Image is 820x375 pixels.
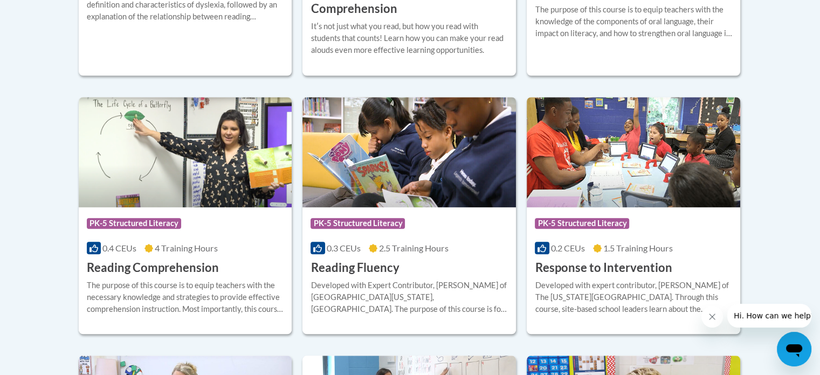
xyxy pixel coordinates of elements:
[603,243,673,253] span: 1.5 Training Hours
[535,279,732,315] div: Developed with expert contributor, [PERSON_NAME] of The [US_STATE][GEOGRAPHIC_DATA]. Through this...
[527,97,740,335] a: Course LogoPK-5 Structured Literacy0.2 CEUs1.5 Training Hours Response to InterventionDeveloped w...
[87,218,181,229] span: PK-5 Structured Literacy
[311,260,399,276] h3: Reading Fluency
[6,8,87,16] span: Hi. How can we help?
[727,304,811,328] iframe: Message from company
[527,97,740,207] img: Course Logo
[535,4,732,39] div: The purpose of this course is to equip teachers with the knowledge of the components of oral lang...
[777,332,811,366] iframe: Button to launch messaging window
[155,243,218,253] span: 4 Training Hours
[535,218,629,229] span: PK-5 Structured Literacy
[102,243,136,253] span: 0.4 CEUs
[79,97,292,207] img: Course Logo
[79,97,292,335] a: Course LogoPK-5 Structured Literacy0.4 CEUs4 Training Hours Reading ComprehensionThe purpose of t...
[701,306,723,328] iframe: Close message
[379,243,449,253] span: 2.5 Training Hours
[311,21,508,56] div: Itʹs not just what you read, but how you read with students that counts! Learn how you can make y...
[87,260,219,276] h3: Reading Comprehension
[535,260,672,276] h3: Response to Intervention
[302,97,516,207] img: Course Logo
[302,97,516,335] a: Course LogoPK-5 Structured Literacy0.3 CEUs2.5 Training Hours Reading FluencyDeveloped with Exper...
[327,243,361,253] span: 0.3 CEUs
[311,218,405,229] span: PK-5 Structured Literacy
[551,243,585,253] span: 0.2 CEUs
[311,279,508,315] div: Developed with Expert Contributor, [PERSON_NAME] of [GEOGRAPHIC_DATA][US_STATE], [GEOGRAPHIC_DATA...
[87,279,284,315] div: The purpose of this course is to equip teachers with the necessary knowledge and strategies to pr...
